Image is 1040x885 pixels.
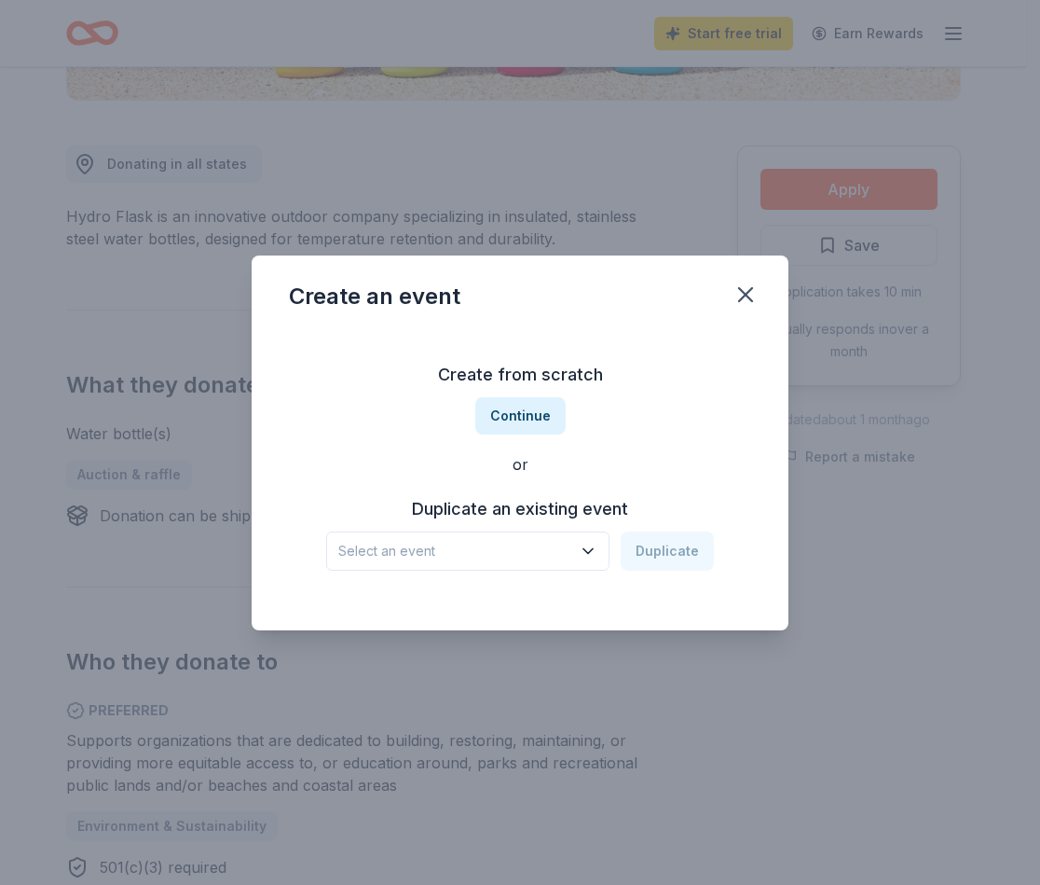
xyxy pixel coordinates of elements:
h3: Duplicate an existing event [326,494,714,524]
div: Create an event [289,282,460,311]
h3: Create from scratch [289,360,751,390]
button: Select an event [326,532,609,571]
span: Select an event [338,540,571,562]
div: or [289,453,751,476]
button: Continue [475,397,566,435]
